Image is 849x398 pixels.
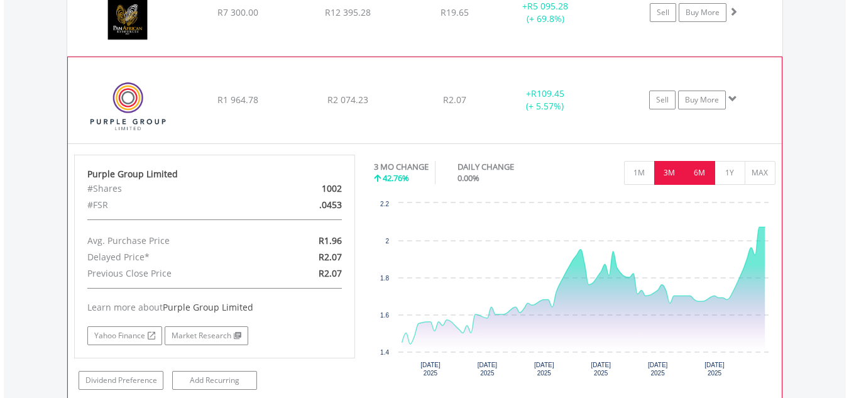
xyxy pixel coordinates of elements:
[78,197,260,213] div: #FSR
[591,362,611,377] text: [DATE] 2025
[79,371,163,390] a: Dividend Preference
[87,326,162,345] a: Yahoo Finance
[443,94,466,106] span: R2.07
[217,6,258,18] span: R7 300.00
[374,197,775,385] div: Chart. Highcharts interactive chart.
[624,161,655,185] button: 1M
[87,168,342,180] div: Purple Group Limited
[217,94,258,106] span: R1 964.78
[319,267,342,279] span: R2.07
[260,180,351,197] div: 1002
[78,249,260,265] div: Delayed Price*
[319,235,342,246] span: R1.96
[380,275,389,282] text: 1.8
[325,6,371,18] span: R12 395.28
[78,180,260,197] div: #Shares
[380,349,389,356] text: 1.4
[478,362,498,377] text: [DATE] 2025
[327,94,368,106] span: R2 074.23
[78,265,260,282] div: Previous Close Price
[457,161,558,173] div: DAILY CHANGE
[650,3,676,22] a: Sell
[172,371,257,390] a: Add Recurring
[441,6,469,18] span: R19.65
[678,91,726,109] a: Buy More
[380,201,389,207] text: 2.2
[498,87,592,113] div: + (+ 5.57%)
[260,197,351,213] div: .0453
[87,301,342,314] div: Learn more about
[374,197,775,385] svg: Interactive chart
[78,233,260,249] div: Avg. Purchase Price
[654,161,685,185] button: 3M
[649,91,676,109] a: Sell
[163,301,253,313] span: Purple Group Limited
[420,362,441,377] text: [DATE] 2025
[534,362,554,377] text: [DATE] 2025
[74,73,182,140] img: EQU.ZA.PPE.png
[531,87,564,99] span: R109.45
[457,172,479,184] span: 0.00%
[679,3,726,22] a: Buy More
[383,172,409,184] span: 42.76%
[704,362,725,377] text: [DATE] 2025
[374,161,429,173] div: 3 MO CHANGE
[385,238,389,245] text: 2
[165,326,248,345] a: Market Research
[648,362,668,377] text: [DATE] 2025
[745,161,775,185] button: MAX
[715,161,745,185] button: 1Y
[684,161,715,185] button: 6M
[319,251,342,263] span: R2.07
[380,312,389,319] text: 1.6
